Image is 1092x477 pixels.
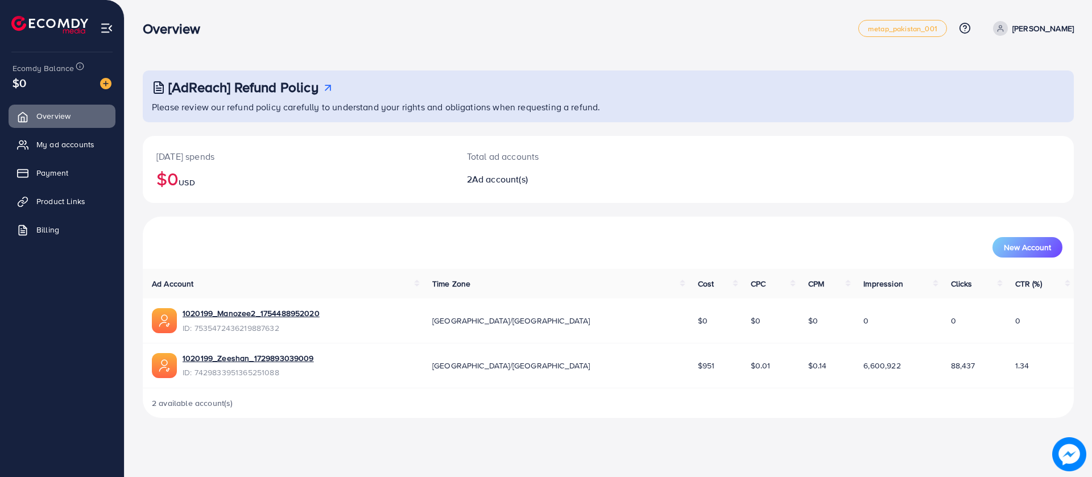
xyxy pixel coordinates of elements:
span: 6,600,922 [863,360,900,371]
span: 0 [863,315,868,326]
span: Product Links [36,196,85,207]
span: My ad accounts [36,139,94,150]
a: [PERSON_NAME] [988,21,1074,36]
a: Billing [9,218,115,241]
span: $0 [751,315,760,326]
p: Please review our refund policy carefully to understand your rights and obligations when requesti... [152,100,1067,114]
span: CPC [751,278,766,289]
span: Overview [36,110,71,122]
span: [GEOGRAPHIC_DATA]/[GEOGRAPHIC_DATA] [432,315,590,326]
a: metap_pakistan_001 [858,20,947,37]
span: $0.14 [808,360,827,371]
span: Time Zone [432,278,470,289]
span: $0 [698,315,708,326]
a: Overview [9,105,115,127]
span: 0 [1015,315,1020,326]
span: Billing [36,224,59,235]
span: USD [179,177,195,188]
span: 2 available account(s) [152,397,233,409]
a: Product Links [9,190,115,213]
span: 1.34 [1015,360,1029,371]
span: Cost [698,278,714,289]
span: $0.01 [751,360,771,371]
span: metap_pakistan_001 [868,25,937,32]
span: [GEOGRAPHIC_DATA]/[GEOGRAPHIC_DATA] [432,360,590,371]
h3: [AdReach] Refund Policy [168,79,318,96]
span: Payment [36,167,68,179]
span: 0 [951,315,956,326]
img: logo [11,16,88,34]
span: Ad Account [152,278,194,289]
a: My ad accounts [9,133,115,156]
span: $951 [698,360,715,371]
img: menu [100,22,113,35]
h2: 2 [467,174,672,185]
span: 88,437 [951,360,975,371]
span: CPM [808,278,824,289]
span: CTR (%) [1015,278,1042,289]
span: $0 [808,315,818,326]
a: 1020199_Zeeshan_1729893039009 [183,352,314,364]
img: ic-ads-acc.e4c84228.svg [152,353,177,378]
span: $0 [13,74,26,91]
span: Clicks [951,278,973,289]
img: ic-ads-acc.e4c84228.svg [152,308,177,333]
img: image [1052,437,1086,471]
span: ID: 7535472436219887632 [183,322,320,334]
p: [PERSON_NAME] [1012,22,1074,35]
p: [DATE] spends [156,150,440,163]
a: Payment [9,161,115,184]
img: image [100,78,111,89]
h2: $0 [156,168,440,189]
span: New Account [1004,243,1051,251]
span: Ecomdy Balance [13,63,74,74]
span: ID: 7429833951365251088 [183,367,314,378]
button: New Account [992,237,1062,258]
a: 1020199_Manozee2_1754488952020 [183,308,320,319]
span: Ad account(s) [472,173,528,185]
span: Impression [863,278,903,289]
h3: Overview [143,20,209,37]
p: Total ad accounts [467,150,672,163]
